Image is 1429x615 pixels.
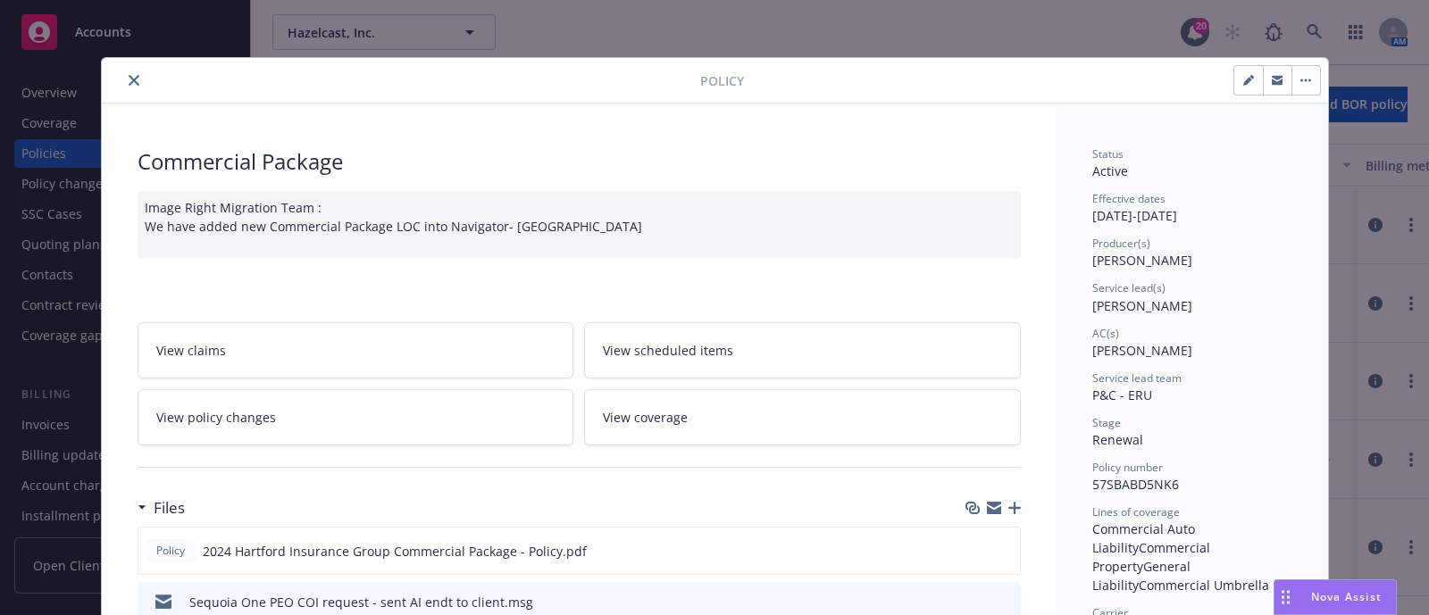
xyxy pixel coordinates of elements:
span: Nova Assist [1311,589,1382,604]
span: General Liability [1092,558,1194,594]
h3: Files [154,496,185,519]
a: View claims [138,322,574,378]
span: View claims [156,341,226,360]
span: Active [1092,162,1128,179]
span: Service lead team [1092,370,1182,386]
span: Status [1092,146,1124,162]
button: download file [968,542,982,561]
a: View policy changes [138,389,574,445]
div: Image Right Migration Team : We have added new Commercial Package LOC into Navigator- [GEOGRAPHIC... [138,191,1021,258]
button: close [123,70,145,91]
span: Producer(s) [1092,236,1150,251]
span: View coverage [603,408,688,427]
div: Commercial Package [138,146,1021,177]
span: Effective dates [1092,191,1166,206]
span: Commercial Auto Liability [1092,520,1199,556]
span: Service lead(s) [1092,280,1166,295]
button: preview file [997,542,1013,561]
span: 57SBABD5NK6 [1092,476,1179,493]
span: Commercial Umbrella [1139,577,1269,594]
div: Drag to move [1274,580,1297,614]
span: Renewal [1092,431,1143,448]
button: download file [969,593,983,611]
div: Sequoia One PEO COI request - sent AI endt to client.msg [189,593,533,611]
div: Files [138,496,185,519]
button: preview file [998,593,1014,611]
span: Policy number [1092,460,1163,475]
a: View coverage [584,389,1021,445]
span: [PERSON_NAME] [1092,252,1192,269]
span: 2024 Hartford Insurance Group Commercial Package - Policy.pdf [203,542,587,561]
span: P&C - ERU [1092,386,1152,403]
span: Policy [700,71,744,90]
span: Policy [153,543,188,559]
span: [PERSON_NAME] [1092,342,1192,359]
span: Lines of coverage [1092,504,1180,519]
span: AC(s) [1092,326,1119,341]
a: View scheduled items [584,322,1021,378]
button: Nova Assist [1274,579,1397,615]
span: [PERSON_NAME] [1092,297,1192,314]
span: Stage [1092,415,1121,430]
span: Commercial Property [1092,539,1214,575]
span: View scheduled items [603,341,733,360]
span: View policy changes [156,408,276,427]
div: [DATE] - [DATE] [1092,191,1292,225]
